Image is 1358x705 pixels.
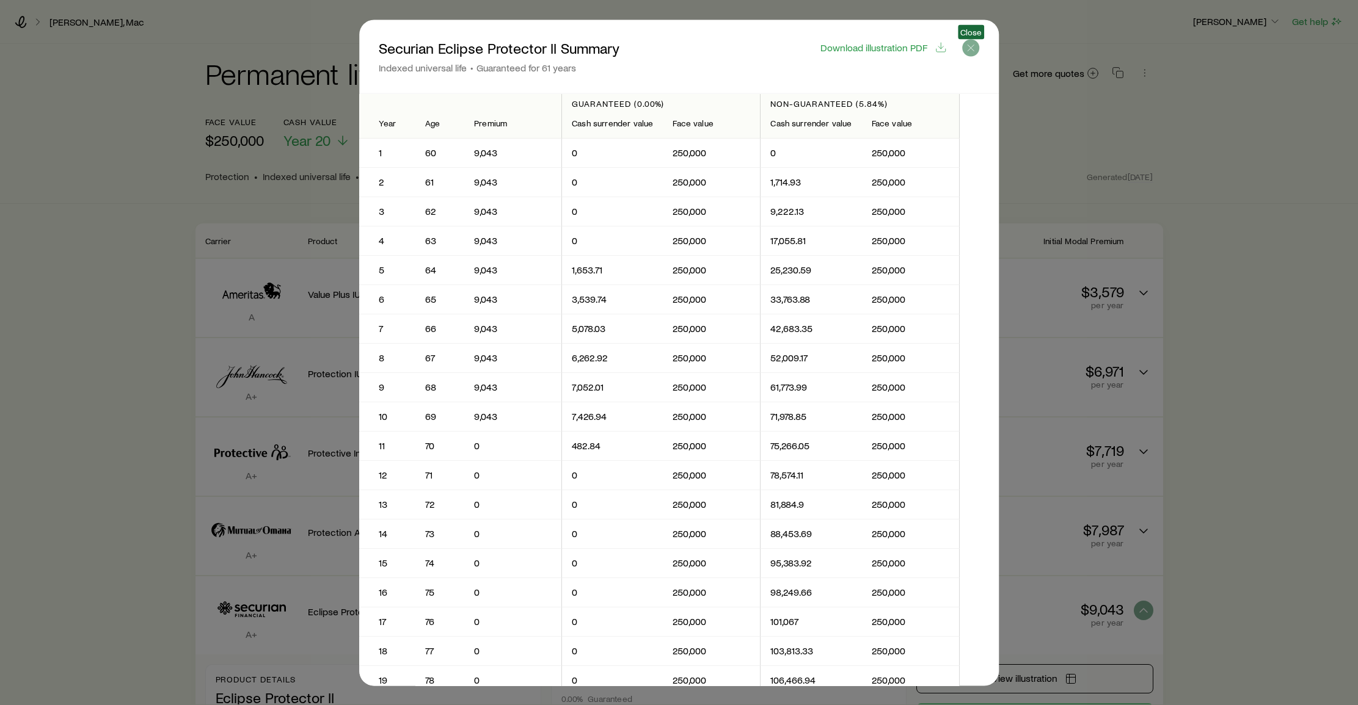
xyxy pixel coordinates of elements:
p: Securian Eclipse Protector II Summary [379,39,619,56]
div: Face value [673,118,751,128]
p: 72 [425,498,454,510]
p: 250,000 [673,469,751,481]
div: Face value [872,118,949,128]
p: 250,000 [872,293,949,305]
p: 9,043 [474,264,552,276]
span: Close [960,27,982,37]
p: 0 [572,469,653,481]
p: 95,383.92 [771,557,852,569]
p: 250,000 [673,293,751,305]
p: 250,000 [673,176,751,188]
p: 250,000 [872,674,949,686]
p: 8 [379,352,396,364]
p: 0 [474,498,552,510]
p: 68 [425,381,454,393]
p: 250,000 [872,439,949,452]
p: 9,043 [474,322,552,334]
p: 9,043 [474,176,552,188]
p: 103,813.33 [771,645,852,657]
p: 250,000 [673,146,751,159]
p: 77 [425,645,454,657]
p: 250,000 [673,234,751,247]
p: 0 [572,527,653,540]
p: 250,000 [872,469,949,481]
p: 9,043 [474,205,552,217]
div: Cash surrender value [771,118,852,128]
p: 4 [379,234,396,247]
p: 9,043 [474,352,552,364]
p: 7,052.01 [572,381,653,393]
p: 63 [425,234,454,247]
p: 3,539.74 [572,293,653,305]
p: 250,000 [673,322,751,334]
p: 7,426.94 [572,410,653,422]
p: 250,000 [872,352,949,364]
p: 71 [425,469,454,481]
div: Age [425,118,454,128]
p: 7 [379,322,396,334]
p: 250,000 [673,410,751,422]
p: 9 [379,381,396,393]
div: Premium [474,118,552,128]
p: 0 [474,527,552,540]
p: 0 [572,645,653,657]
div: Cash surrender value [572,118,653,128]
p: 250,000 [872,322,949,334]
p: 250,000 [872,615,949,627]
p: 250,000 [872,176,949,188]
p: 70 [425,439,454,452]
p: 88,453.69 [771,527,852,540]
p: 16 [379,586,396,598]
p: 0 [572,674,653,686]
p: 19 [379,674,396,686]
p: 9,043 [474,381,552,393]
button: Download illustration PDF [820,40,947,54]
p: 9,043 [474,410,552,422]
p: 1,653.71 [572,264,653,276]
p: 250,000 [673,557,751,569]
p: 2 [379,176,396,188]
p: 81,884.9 [771,498,852,510]
p: 250,000 [872,410,949,422]
p: 250,000 [673,586,751,598]
p: 78,574.11 [771,469,852,481]
p: 42,683.35 [771,322,852,334]
p: 73 [425,527,454,540]
p: 10 [379,410,396,422]
p: 250,000 [872,557,949,569]
p: 5,078.03 [572,322,653,334]
p: 250,000 [673,264,751,276]
p: 250,000 [872,645,949,657]
p: 6,262.92 [572,352,653,364]
p: 0 [474,615,552,627]
p: 14 [379,527,396,540]
p: 250,000 [673,645,751,657]
p: 13 [379,498,396,510]
p: 250,000 [872,264,949,276]
p: 250,000 [673,615,751,627]
p: 60 [425,146,454,159]
p: 0 [474,645,552,657]
p: 1,714.93 [771,176,852,188]
p: 250,000 [872,146,949,159]
p: 250,000 [673,674,751,686]
p: 74 [425,557,454,569]
p: 250,000 [673,498,751,510]
p: 250,000 [872,498,949,510]
p: 0 [572,586,653,598]
p: 250,000 [872,586,949,598]
p: 65 [425,293,454,305]
p: 18 [379,645,396,657]
p: 9,043 [474,146,552,159]
p: 9,043 [474,293,552,305]
p: 9,222.13 [771,205,852,217]
p: 3 [379,205,396,217]
p: 11 [379,439,396,452]
p: 75,266.05 [771,439,852,452]
p: 250,000 [673,205,751,217]
p: Indexed universal life Guaranteed for 61 years [379,61,619,73]
p: 33,763.88 [771,293,852,305]
p: 25,230.59 [771,264,852,276]
p: 0 [572,176,653,188]
p: 0 [572,205,653,217]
